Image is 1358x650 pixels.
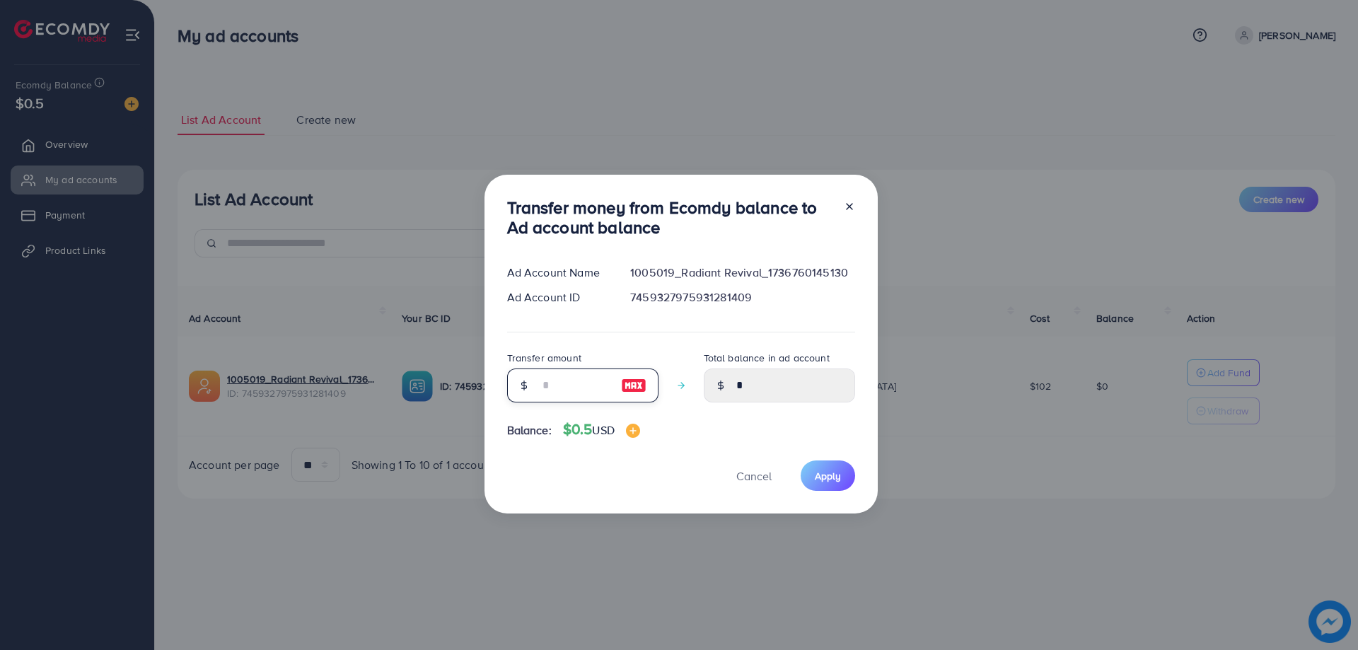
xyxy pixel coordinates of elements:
[736,468,772,484] span: Cancel
[626,424,640,438] img: image
[507,351,581,365] label: Transfer amount
[496,289,620,306] div: Ad Account ID
[815,469,841,483] span: Apply
[619,289,866,306] div: 7459327975931281409
[719,460,789,491] button: Cancel
[563,421,640,439] h4: $0.5
[619,265,866,281] div: 1005019_Radiant Revival_1736760145130
[507,197,832,238] h3: Transfer money from Ecomdy balance to Ad account balance
[592,422,614,438] span: USD
[507,422,552,439] span: Balance:
[496,265,620,281] div: Ad Account Name
[621,377,646,394] img: image
[801,460,855,491] button: Apply
[704,351,830,365] label: Total balance in ad account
